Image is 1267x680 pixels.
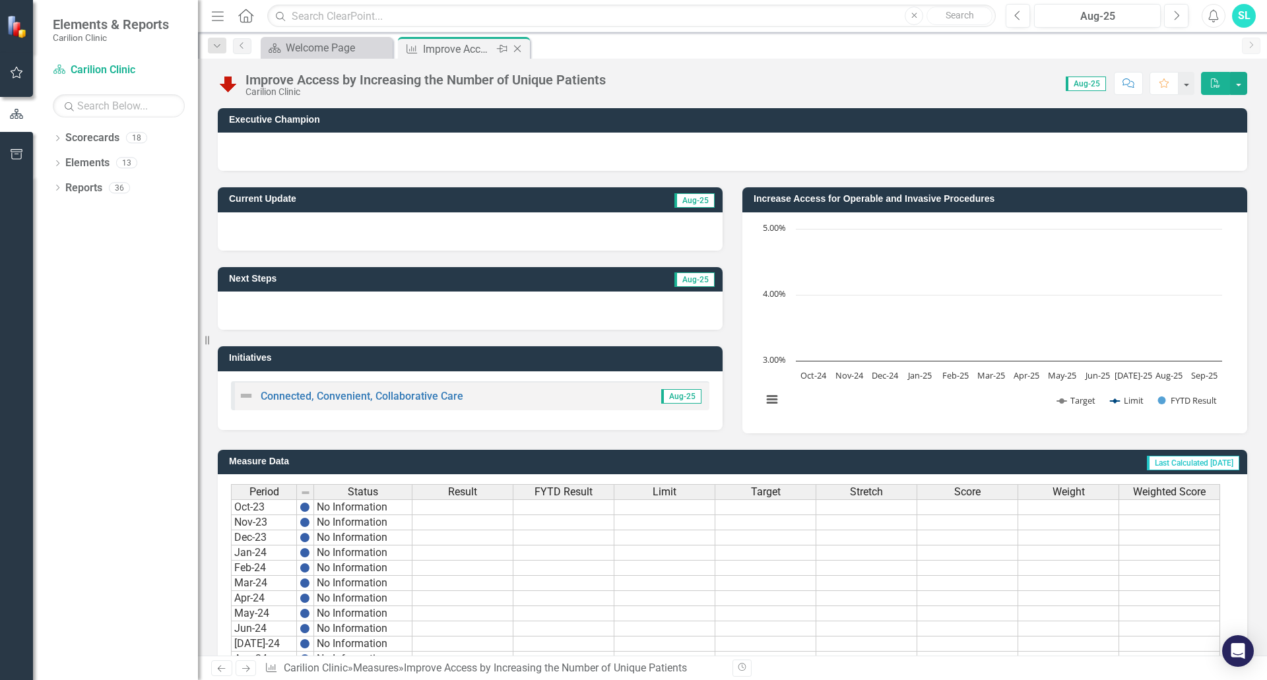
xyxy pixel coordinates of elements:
[653,486,676,498] span: Limit
[800,369,827,381] text: Oct-24
[763,222,786,233] text: 5.00%
[231,499,297,515] td: Oct-23
[1034,4,1161,28] button: Aug-25
[314,545,412,561] td: No Information
[1048,369,1076,381] text: May-25
[942,369,969,381] text: Feb-25
[65,156,110,171] a: Elements
[756,222,1234,420] div: Chart. Highcharts interactive chart.
[7,15,30,38] img: ClearPoint Strategy
[229,274,490,284] h3: Next Steps
[300,623,310,634] img: BgCOk07PiH71IgAAAABJRU5ErkJggg==
[754,194,1241,204] h3: Increase Access for Operable and Invasive Procedures
[423,41,494,57] div: Improve Access by Increasing the Number of Unique Patients
[53,16,169,32] span: Elements & Reports
[314,652,412,667] td: No Information
[300,593,310,603] img: BgCOk07PiH71IgAAAABJRU5ErkJggg==
[300,608,310,619] img: BgCOk07PiH71IgAAAABJRU5ErkJggg==
[674,193,715,208] span: Aug-25
[229,456,624,466] h3: Measure Data
[264,40,389,56] a: Welcome Page
[751,486,781,498] span: Target
[314,636,412,652] td: No Information
[126,133,147,144] div: 18
[314,621,412,636] td: No Information
[314,561,412,576] td: No Information
[116,158,137,169] div: 13
[1191,369,1218,381] text: Sep-25
[53,63,185,78] a: Carilion Clinic
[907,369,932,381] text: Jan-25
[314,576,412,591] td: No Information
[1057,394,1096,406] button: Show Target
[1115,369,1152,381] text: [DATE]-25
[763,390,781,409] button: View chart menu, Chart
[231,576,297,591] td: Mar-24
[300,654,310,664] img: BgCOk07PiH71IgAAAABJRU5ErkJggg==
[946,10,974,20] span: Search
[229,194,530,204] h3: Current Update
[65,181,102,196] a: Reports
[1232,4,1256,28] button: SL
[1147,456,1239,470] span: Last Calculated [DATE]
[229,115,1241,125] h3: Executive Champion
[1155,369,1183,381] text: Aug-25
[661,389,701,404] span: Aug-25
[1111,394,1144,406] button: Show Limit
[314,530,412,545] td: No Information
[1084,369,1110,381] text: Jun-25
[53,94,185,117] input: Search Below...
[245,87,606,97] div: Carilion Clinic
[300,532,310,543] img: BgCOk07PiH71IgAAAABJRU5ErkJggg==
[231,652,297,667] td: Aug-24
[763,288,786,299] text: 4.00%
[300,487,311,498] img: 8DAGhfEEPCf229AAAAAElFTkSuQmCC
[265,661,723,676] div: » »
[245,73,606,87] div: Improve Access by Increasing the Number of Unique Patients
[300,517,310,528] img: BgCOk07PiH71IgAAAABJRU5ErkJggg==
[231,636,297,652] td: [DATE]-24
[218,73,239,94] img: Below Plan
[404,662,687,674] div: Improve Access by Increasing the Number of Unique Patients
[231,621,297,636] td: Jun-24
[835,369,864,381] text: Nov-24
[314,591,412,606] td: No Information
[284,662,348,674] a: Carilion Clinic
[1133,486,1206,498] span: Weighted Score
[300,578,310,588] img: BgCOk07PiH71IgAAAABJRU5ErkJggg==
[1158,394,1218,406] button: Show FYTD Result
[300,638,310,649] img: BgCOk07PiH71IgAAAABJRU5ErkJggg==
[231,530,297,545] td: Dec-23
[926,7,992,25] button: Search
[756,222,1229,420] svg: Interactive chart
[977,369,1005,381] text: Mar-25
[763,354,786,365] text: 3.00%
[231,606,297,621] td: May-24
[314,606,412,621] td: No Information
[1066,77,1106,91] span: Aug-25
[109,182,130,193] div: 36
[267,5,996,28] input: Search ClearPoint...
[238,388,254,404] img: Not Defined
[314,499,412,515] td: No Information
[348,486,378,498] span: Status
[314,515,412,530] td: No Information
[1014,369,1039,381] text: Apr-25
[231,591,297,606] td: Apr-24
[1039,9,1156,24] div: Aug-25
[954,486,981,498] span: Score
[300,547,310,558] img: BgCOk07PiH71IgAAAABJRU5ErkJggg==
[448,486,477,498] span: Result
[535,486,593,498] span: FYTD Result
[231,545,297,561] td: Jan-24
[300,502,310,512] img: BgCOk07PiH71IgAAAABJRU5ErkJggg==
[872,369,899,381] text: Dec-24
[300,563,310,573] img: BgCOk07PiH71IgAAAABJRU5ErkJggg==
[65,131,119,146] a: Scorecards
[261,390,463,402] a: Connected, Convenient, Collaborative Care
[1053,486,1085,498] span: Weight
[674,272,715,287] span: Aug-25
[249,486,279,498] span: Period
[286,40,389,56] div: Welcome Page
